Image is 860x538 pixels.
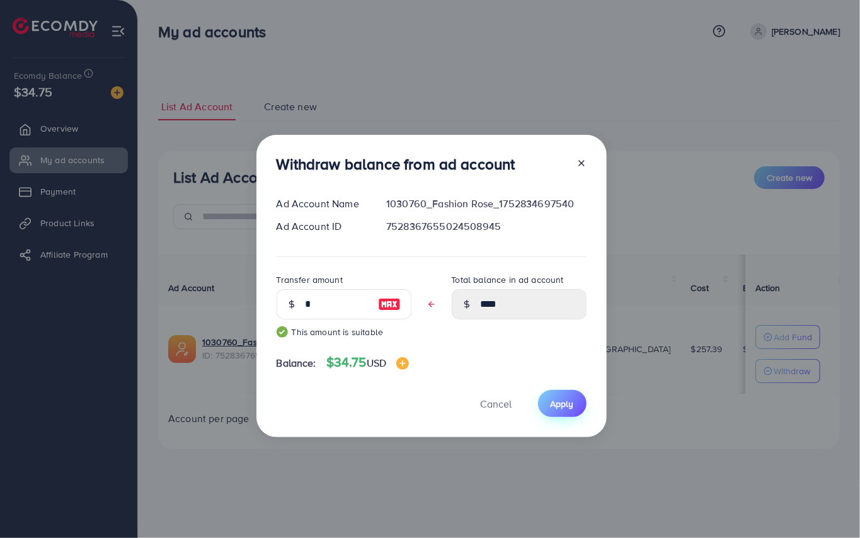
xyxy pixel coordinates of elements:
small: This amount is suitable [277,326,411,338]
label: Total balance in ad account [452,273,564,286]
label: Transfer amount [277,273,343,286]
span: USD [367,356,386,370]
span: Apply [551,398,574,410]
h4: $34.75 [326,355,409,370]
span: Balance: [277,356,316,370]
img: image [378,297,401,312]
div: 7528367655024508945 [376,219,596,234]
button: Cancel [465,390,528,417]
div: Ad Account ID [267,219,377,234]
div: Ad Account Name [267,197,377,211]
div: 1030760_Fashion Rose_1752834697540 [376,197,596,211]
span: Cancel [481,397,512,411]
iframe: Chat [806,481,851,529]
img: guide [277,326,288,338]
h3: Withdraw balance from ad account [277,155,515,173]
img: image [396,357,409,370]
button: Apply [538,390,587,417]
